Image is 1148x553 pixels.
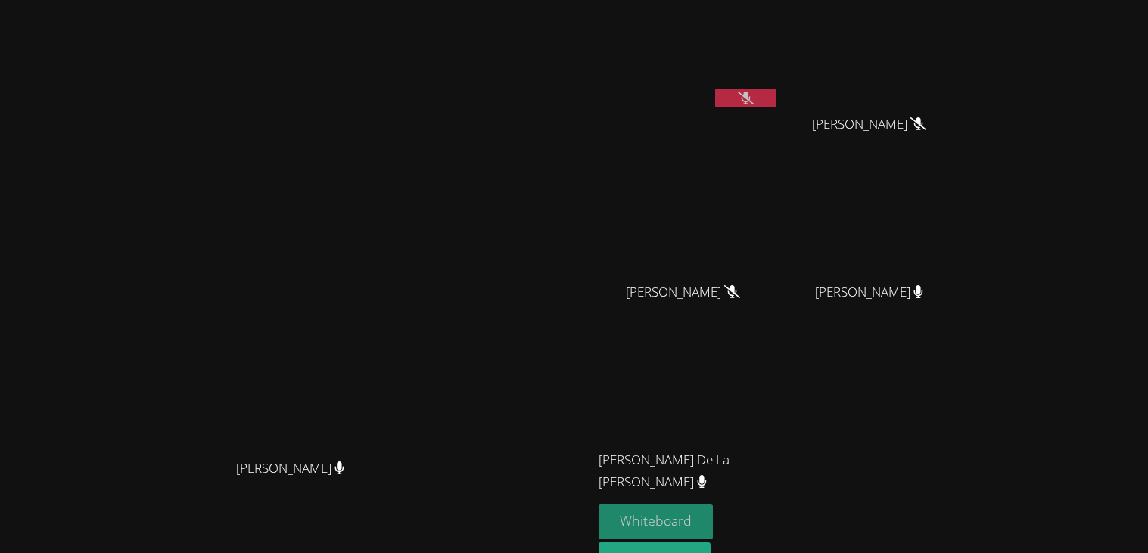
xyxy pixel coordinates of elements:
[812,113,926,135] span: [PERSON_NAME]
[815,281,923,303] span: [PERSON_NAME]
[626,281,740,303] span: [PERSON_NAME]
[599,504,713,539] button: Whiteboard
[236,458,344,480] span: [PERSON_NAME]
[599,449,767,493] span: [PERSON_NAME] De La [PERSON_NAME]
